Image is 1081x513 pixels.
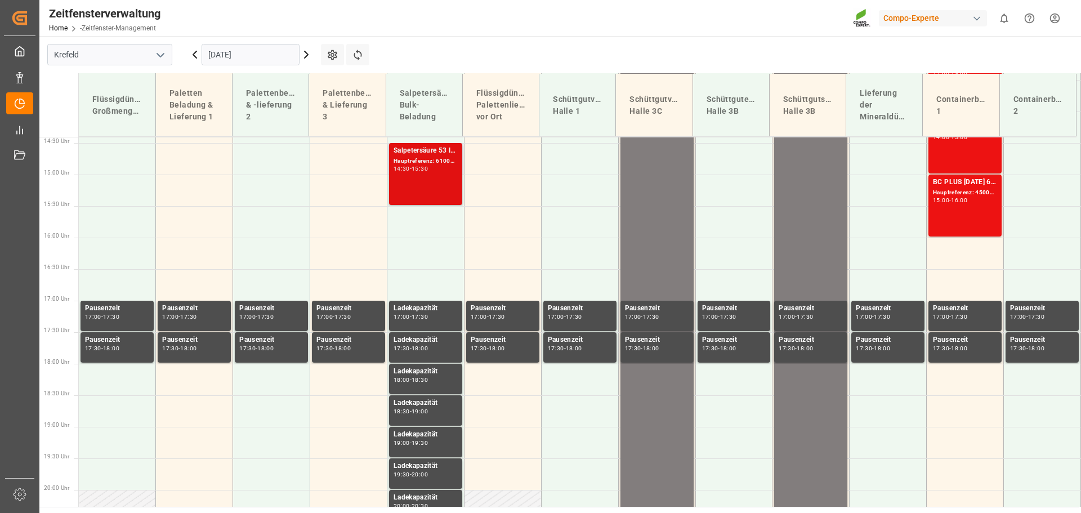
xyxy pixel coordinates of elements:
[394,376,410,383] font: 18:00
[178,345,180,352] font: -
[85,304,120,312] font: Pausenzeit
[795,313,797,320] font: -
[625,345,641,352] font: 17:30
[49,24,68,32] a: Home
[410,408,412,415] font: -
[47,44,172,65] input: Zum Suchen/Auswählen eingeben
[412,376,428,383] font: 18:30
[257,345,274,352] font: 18:00
[489,313,505,320] font: 17:30
[410,502,412,510] font: -
[548,336,583,344] font: Pausenzeit
[949,313,951,320] font: -
[933,197,949,204] font: 15:00
[316,345,333,352] font: 17:30
[180,345,196,352] font: 18:00
[720,313,736,320] font: 17:30
[797,345,813,352] font: 18:00
[879,7,991,29] button: Compo-Experte
[103,313,119,320] font: 17:30
[394,165,410,172] font: 14:30
[856,345,872,352] font: 17:30
[334,345,351,352] font: 18:00
[991,6,1017,31] button: 0 neue Benachrichtigungen anzeigen
[564,345,566,352] font: -
[44,296,69,302] font: 17:00 Uhr
[92,95,177,115] font: Flüssigdünger-Großmengenlieferung
[394,408,410,415] font: 18:30
[718,313,720,320] font: -
[702,336,738,344] font: Pausenzeit
[162,304,198,312] font: Pausenzeit
[702,345,718,352] font: 17:30
[394,430,438,438] font: Ladekapazität
[394,304,438,312] font: Ladekapazität
[394,439,410,447] font: 19:00
[316,313,333,320] font: 17:00
[44,359,69,365] font: 18:00 Uhr
[936,95,1012,115] font: Containerbeladung 1
[951,313,967,320] font: 17:30
[707,95,785,115] font: Schüttgutentladung Halle 3B
[162,336,198,344] font: Pausenzeit
[412,439,428,447] font: 19:30
[410,345,412,352] font: -
[178,313,180,320] font: -
[410,471,412,478] font: -
[951,197,967,204] font: 16:00
[44,485,69,491] font: 20:00 Uhr
[44,233,69,239] font: 16:00 Uhr
[412,471,428,478] font: 20:00
[487,345,489,352] font: -
[625,304,660,312] font: Pausenzeit
[553,95,631,115] font: Schüttgutverladung Halle 1
[783,95,884,115] font: Schüttgutschiffentladung Halle 3B
[44,327,69,333] font: 17:30 Uhr
[489,345,505,352] font: 18:00
[779,304,814,312] font: Pausenzeit
[1028,313,1044,320] font: 17:30
[548,313,564,320] font: 17:00
[239,345,256,352] font: 17:30
[1010,345,1026,352] font: 17:30
[933,178,1048,186] font: BC PLUS [DATE] 6M 25kg (x42) WW
[202,44,300,65] input: TT.MM.JJJJ
[394,146,462,154] font: Salpetersäure 53 lose
[883,14,939,23] font: Compo-Experte
[1026,313,1028,320] font: -
[1028,345,1044,352] font: 18:00
[779,345,795,352] font: 17:30
[394,313,410,320] font: 17:00
[103,345,119,352] font: 18:00
[625,336,660,344] font: Pausenzeit
[471,313,487,320] font: 17:00
[334,313,351,320] font: 17:30
[44,201,69,207] font: 15:30 Uhr
[412,345,428,352] font: 18:00
[933,304,968,312] font: Pausenzeit
[872,345,874,352] font: -
[856,313,872,320] font: 17:00
[779,313,795,320] font: 17:00
[44,390,69,396] font: 18:30 Uhr
[471,345,487,352] font: 17:30
[44,422,69,428] font: 19:00 Uhr
[394,471,410,478] font: 19:30
[872,313,874,320] font: -
[394,399,438,407] font: Ladekapazität
[1017,6,1042,31] button: Hilfecenter
[629,95,708,115] font: Schüttgutverladung Halle 3C
[162,313,178,320] font: 17:00
[239,304,275,312] font: Pausenzeit
[412,408,428,415] font: 19:00
[44,169,69,176] font: 15:00 Uhr
[933,313,949,320] font: 17:00
[256,345,257,352] font: -
[566,313,582,320] font: 17:30
[779,336,814,344] font: Pausenzeit
[476,88,546,121] font: Flüssigdünger-Palettenlieferung vor Ort
[239,313,256,320] font: 17:00
[333,313,334,320] font: -
[394,345,410,352] font: 17:30
[933,345,949,352] font: 17:30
